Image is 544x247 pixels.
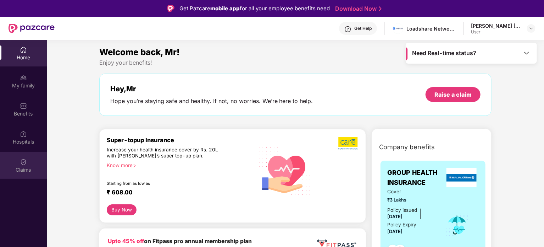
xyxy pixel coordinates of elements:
div: Get Pazcare for all your employee benefits need [179,4,330,13]
div: Enjoy your benefits! [99,59,492,66]
img: svg+xml;base64,PHN2ZyB3aWR0aD0iMjAiIGhlaWdodD0iMjAiIHZpZXdCb3g9IjAgMCAyMCAyMCIgZmlsbD0ibm9uZSIgeG... [20,74,27,81]
img: 1629197545249.jpeg [393,23,403,34]
div: Loadshare Networks Pvt Ltd [406,25,456,32]
div: Hope you’re staying safe and healthy. If not, no worries. We’re here to help. [110,97,313,105]
span: [DATE] [388,214,403,219]
span: [DATE] [388,229,403,234]
span: ₹3 Lakhs [388,197,436,204]
span: Cover [388,188,436,195]
img: Logo [167,5,174,12]
img: svg+xml;base64,PHN2ZyBpZD0iSG9zcGl0YWxzIiB4bWxucz0iaHR0cDovL3d3dy53My5vcmcvMjAwMC9zdmciIHdpZHRoPS... [20,130,27,138]
img: b5dec4f62d2307b9de63beb79f102df3.png [338,136,359,150]
strong: mobile app [210,5,240,12]
img: Toggle Icon [523,49,530,57]
img: svg+xml;base64,PHN2ZyBpZD0iRHJvcGRvd24tMzJ4MzIiIHhtbG5zPSJodHRwOi8vd3d3LnczLm9yZy8yMDAwL3N2ZyIgd2... [528,26,534,31]
span: right [133,164,137,168]
div: Raise a claim [434,91,472,98]
span: GROUP HEALTH INSURANCE [388,168,445,188]
img: insurerLogo [446,168,477,187]
b: Upto 45% off [108,238,144,245]
div: Policy Expiry [388,221,417,229]
b: on Fitpass pro annual membership plan [108,238,252,245]
div: Increase your health insurance cover by Rs. 20L with [PERSON_NAME]’s super top-up plan. [107,147,223,160]
span: Need Real-time status? [412,49,477,57]
div: Hey, Mr [110,85,313,93]
span: Welcome back, Mr! [99,47,180,57]
div: [PERSON_NAME] [PERSON_NAME] [471,22,521,29]
img: svg+xml;base64,PHN2ZyBpZD0iSGVscC0zMngzMiIgeG1sbnM9Imh0dHA6Ly93d3cudzMub3JnLzIwMDAvc3ZnIiB3aWR0aD... [344,26,351,33]
div: ₹ 608.00 [107,189,246,197]
span: Company benefits [379,142,435,152]
button: Buy Now [107,204,137,215]
img: icon [446,213,469,237]
div: Get Help [354,26,372,31]
img: svg+xml;base64,PHN2ZyBpZD0iQmVuZWZpdHMiIHhtbG5zPSJodHRwOi8vd3d3LnczLm9yZy8yMDAwL3N2ZyIgd2lkdGg9Ij... [20,102,27,109]
img: svg+xml;base64,PHN2ZyB4bWxucz0iaHR0cDovL3d3dy53My5vcmcvMjAwMC9zdmciIHhtbG5zOnhsaW5rPSJodHRwOi8vd3... [254,138,317,203]
a: Download Now [335,5,379,12]
div: Know more [107,162,249,167]
div: Super-topup Insurance [107,136,254,144]
img: New Pazcare Logo [9,24,55,33]
div: Policy issued [388,206,417,214]
div: Starting from as low as [107,181,223,186]
img: svg+xml;base64,PHN2ZyBpZD0iQ2xhaW0iIHhtbG5zPSJodHRwOi8vd3d3LnczLm9yZy8yMDAwL3N2ZyIgd2lkdGg9IjIwIi... [20,159,27,166]
img: Stroke [379,5,382,12]
div: User [471,29,521,35]
img: svg+xml;base64,PHN2ZyBpZD0iSG9tZSIgeG1sbnM9Imh0dHA6Ly93d3cudzMub3JnLzIwMDAvc3ZnIiB3aWR0aD0iMjAiIG... [20,46,27,53]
